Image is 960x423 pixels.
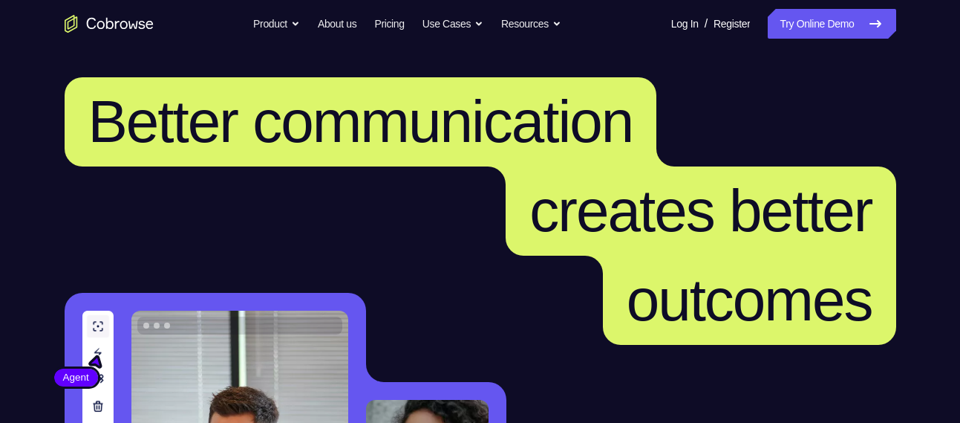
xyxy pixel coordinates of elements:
span: outcomes [627,267,872,333]
a: Try Online Demo [768,9,895,39]
span: / [705,15,708,33]
button: Use Cases [422,9,483,39]
a: About us [318,9,356,39]
a: Register [714,9,750,39]
a: Log In [671,9,699,39]
button: Product [253,9,300,39]
button: Resources [501,9,561,39]
span: Agent [54,370,98,385]
span: Better communication [88,88,633,155]
span: creates better [529,178,872,244]
a: Pricing [374,9,404,39]
a: Go to the home page [65,15,154,33]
